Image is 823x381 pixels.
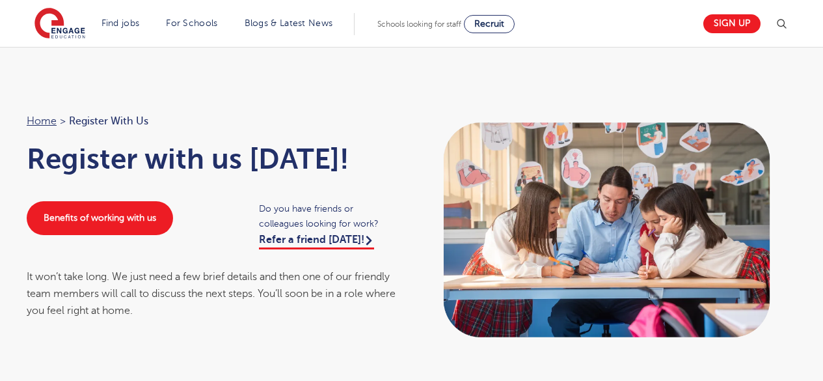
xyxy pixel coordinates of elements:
nav: breadcrumb [27,113,399,130]
a: Sign up [703,14,761,33]
a: Refer a friend [DATE]! [259,234,374,249]
span: Register with us [69,113,148,130]
a: Blogs & Latest News [245,18,333,28]
span: > [60,115,66,127]
a: For Schools [166,18,217,28]
a: Benefits of working with us [27,201,173,235]
div: It won’t take long. We just need a few brief details and then one of our friendly team members wi... [27,268,399,320]
span: Do you have friends or colleagues looking for work? [259,201,399,231]
img: Engage Education [34,8,85,40]
span: Schools looking for staff [377,20,461,29]
a: Recruit [464,15,515,33]
h1: Register with us [DATE]! [27,143,399,175]
a: Home [27,115,57,127]
span: Recruit [474,19,504,29]
a: Find jobs [101,18,140,28]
